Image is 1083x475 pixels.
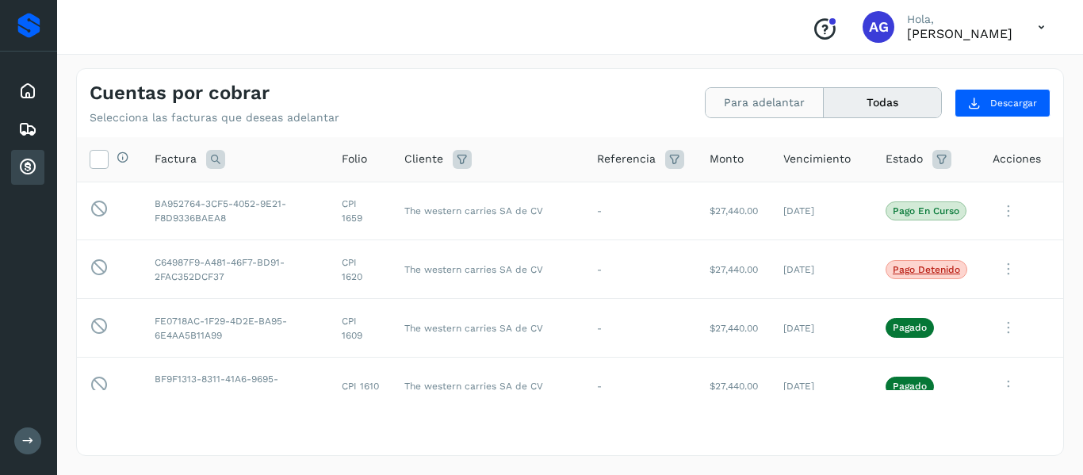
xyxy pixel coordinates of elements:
td: $27,440.00 [697,299,771,358]
td: - [584,357,697,416]
span: Vencimiento [783,151,851,167]
p: Selecciona las facturas que deseas adelantar [90,111,339,124]
td: $27,440.00 [697,182,771,240]
td: FE0718AC-1F29-4D2E-BA95-6E4AA5B11A99 [142,299,329,358]
td: - [584,240,697,299]
td: The western carries SA de CV [392,299,584,358]
td: BA952764-3CF5-4052-9E21-F8D9336BAEA8 [142,182,329,240]
td: CPI 1659 [329,182,392,240]
button: Todas [824,88,941,117]
div: Embarques [11,112,44,147]
span: Cliente [404,151,443,167]
div: Cuentas por cobrar [11,150,44,185]
span: Folio [342,151,367,167]
button: Descargar [955,89,1050,117]
td: CPI 1609 [329,299,392,358]
td: The western carries SA de CV [392,357,584,416]
td: $27,440.00 [697,357,771,416]
span: Monto [710,151,744,167]
p: Pagado [893,322,927,333]
td: C64987F9-A481-46F7-BD91-2FAC352DCF37 [142,240,329,299]
td: CPI 1620 [329,240,392,299]
td: The western carries SA de CV [392,182,584,240]
td: [DATE] [771,357,873,416]
td: [DATE] [771,240,873,299]
p: Hola, [907,13,1012,26]
td: - [584,182,697,240]
td: - [584,299,697,358]
p: ALFONSO García Flores [907,26,1012,41]
p: Pago en curso [893,205,959,216]
p: Pago detenido [893,264,960,275]
span: Factura [155,151,197,167]
span: Referencia [597,151,656,167]
p: Pagado [893,381,927,392]
h4: Cuentas por cobrar [90,82,270,105]
div: Inicio [11,74,44,109]
td: BF9F1313-8311-41A6-9695-2698CCD9282F [142,357,329,416]
span: Acciones [993,151,1041,167]
td: [DATE] [771,182,873,240]
td: CPI 1610 [329,357,392,416]
td: The western carries SA de CV [392,240,584,299]
button: Para adelantar [706,88,824,117]
span: Descargar [990,96,1037,110]
span: Estado [886,151,923,167]
td: [DATE] [771,299,873,358]
td: $27,440.00 [697,240,771,299]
